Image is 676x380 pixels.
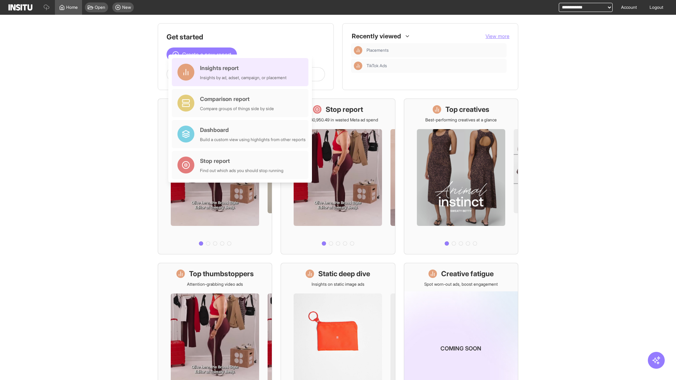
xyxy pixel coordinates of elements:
[367,63,504,69] span: TikTok Ads
[326,104,363,114] h1: Stop report
[486,33,509,39] span: View more
[158,99,272,254] a: What's live nowSee all active ads instantly
[281,99,395,254] a: Stop reportSave £30,950.49 in wasted Meta ad spend
[200,126,306,134] div: Dashboard
[200,106,274,112] div: Compare groups of things side by side
[354,62,362,70] div: Insights
[298,117,378,123] p: Save £30,950.49 in wasted Meta ad spend
[354,46,362,55] div: Insights
[167,47,237,62] button: Create a new report
[95,5,105,10] span: Open
[200,64,287,72] div: Insights report
[189,269,254,279] h1: Top thumbstoppers
[167,32,325,42] h1: Get started
[200,157,283,165] div: Stop report
[187,281,243,287] p: Attention-grabbing video ads
[200,137,306,142] div: Build a custom view using highlights from other reports
[200,95,274,103] div: Comparison report
[182,50,231,59] span: Create a new report
[8,4,32,11] img: Logo
[486,33,509,40] button: View more
[367,63,387,69] span: TikTok Ads
[200,75,287,81] div: Insights by ad, adset, campaign, or placement
[367,47,504,53] span: Placements
[122,5,131,10] span: New
[425,117,497,123] p: Best-performing creatives at a glance
[200,168,283,173] div: Find out which ads you should stop running
[66,5,78,10] span: Home
[312,281,364,287] p: Insights on static image ads
[318,269,370,279] h1: Static deep dive
[367,47,389,53] span: Placements
[404,99,518,254] a: Top creativesBest-performing creatives at a glance
[445,104,489,114] h1: Top creatives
